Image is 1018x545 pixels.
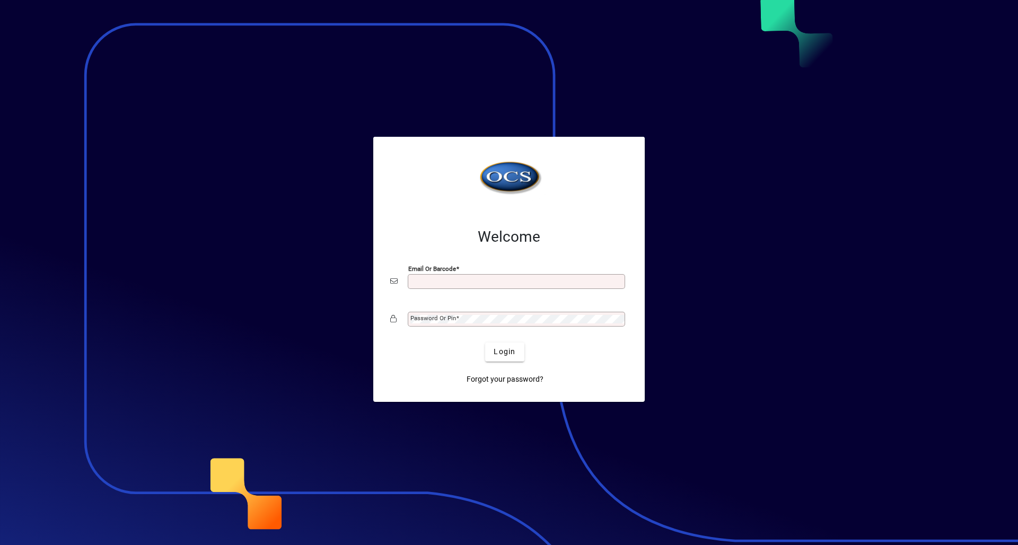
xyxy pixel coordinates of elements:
[408,265,456,272] mat-label: Email or Barcode
[485,342,524,362] button: Login
[467,374,543,385] span: Forgot your password?
[494,346,515,357] span: Login
[390,228,628,246] h2: Welcome
[462,370,548,389] a: Forgot your password?
[410,314,456,322] mat-label: Password or Pin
